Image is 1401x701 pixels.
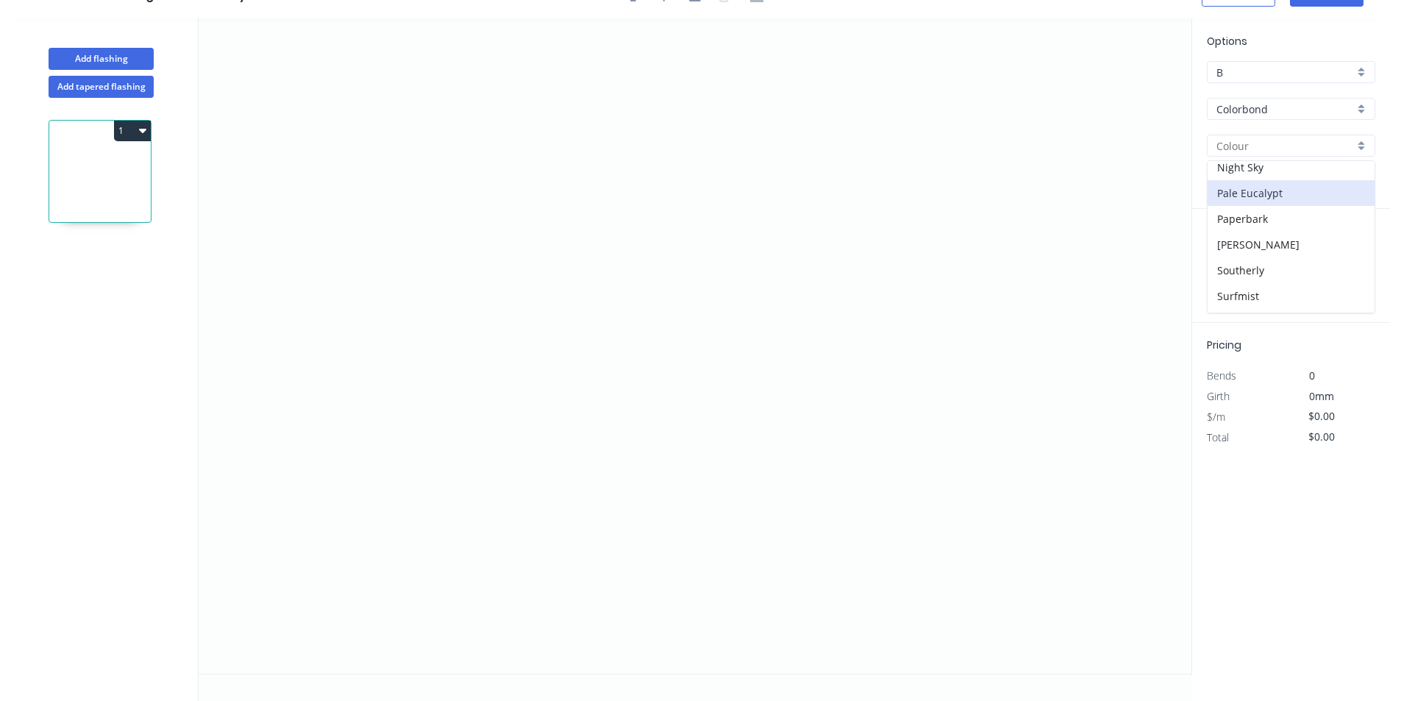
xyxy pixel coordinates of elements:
[1208,206,1375,232] div: Paperbark
[1207,34,1247,49] span: Options
[1207,369,1236,382] span: Bends
[199,18,1191,674] svg: 0
[1309,389,1334,403] span: 0mm
[1207,389,1230,403] span: Girth
[49,76,154,98] button: Add tapered flashing
[114,121,151,141] button: 1
[1309,369,1315,382] span: 0
[1208,232,1375,257] div: [PERSON_NAME]
[1208,283,1375,309] div: Surfmist
[1216,65,1354,80] input: Price level
[1208,309,1375,335] div: Wallaby
[1216,102,1354,117] input: Material
[1216,138,1354,154] input: Colour
[1207,338,1241,352] span: Pricing
[1208,257,1375,283] div: Southerly
[49,48,154,70] button: Add flashing
[1207,410,1225,424] span: $/m
[1207,430,1229,444] span: Total
[1208,154,1375,180] div: Night Sky
[1208,180,1375,206] div: Pale Eucalypt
